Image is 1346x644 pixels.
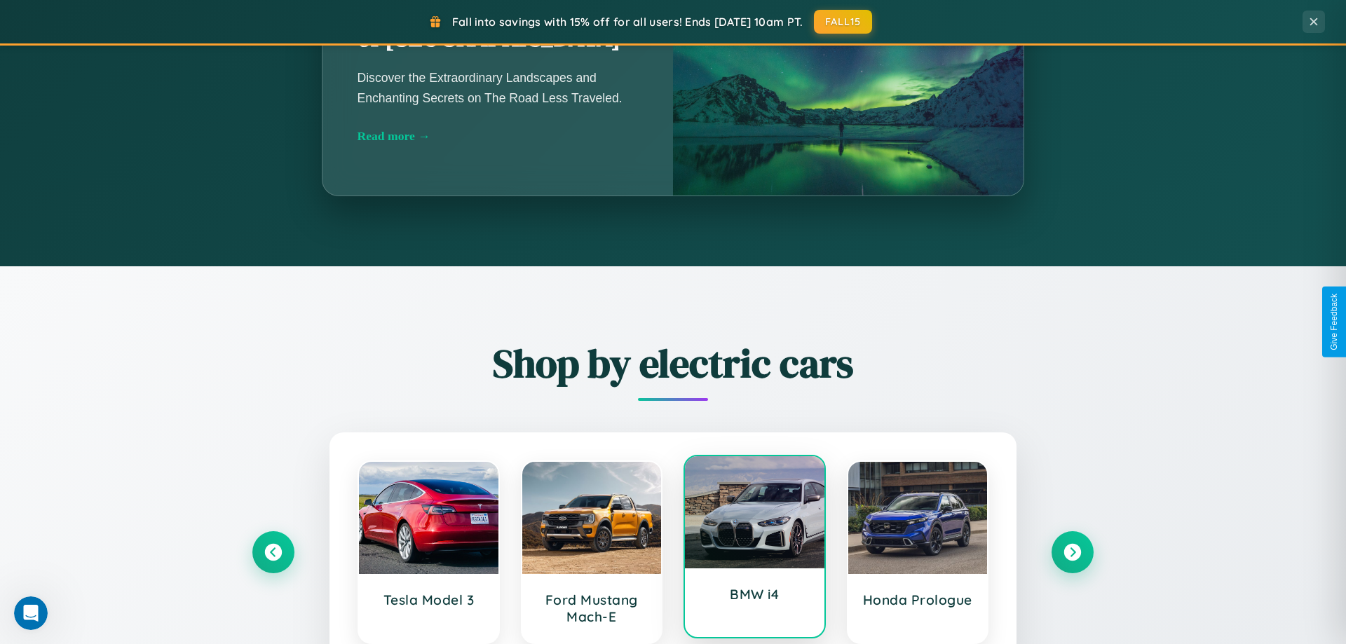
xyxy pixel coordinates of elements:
h2: Shop by electric cars [252,336,1094,390]
div: Read more → [358,129,638,144]
div: Give Feedback [1329,294,1339,350]
span: Fall into savings with 15% off for all users! Ends [DATE] 10am PT. [452,15,803,29]
p: Discover the Extraordinary Landscapes and Enchanting Secrets on The Road Less Traveled. [358,68,638,107]
h3: Honda Prologue [862,591,974,608]
button: FALL15 [814,10,873,34]
h3: Ford Mustang Mach-E [536,591,648,625]
h3: Tesla Model 3 [373,591,484,608]
h3: BMW i4 [699,586,810,603]
iframe: Intercom live chat [14,596,48,630]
